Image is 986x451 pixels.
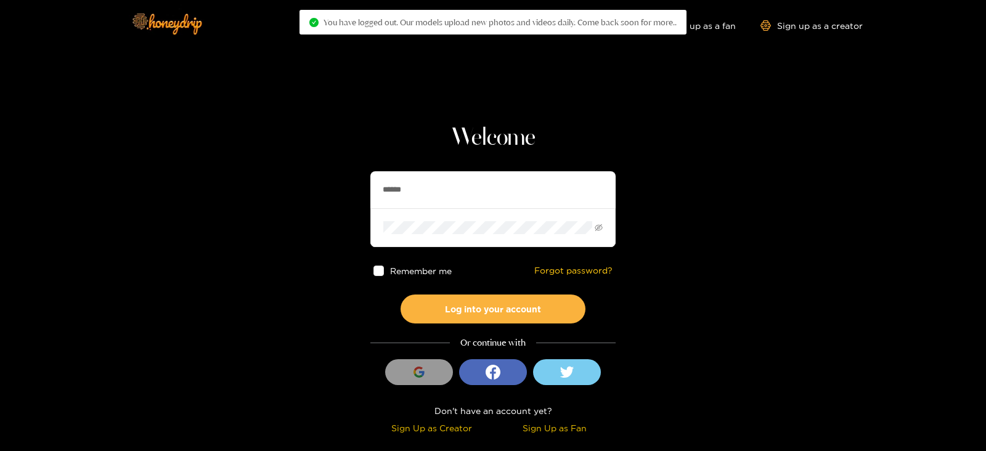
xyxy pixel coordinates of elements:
span: eye-invisible [595,224,603,232]
span: check-circle [309,18,319,27]
div: Sign Up as Creator [373,421,490,435]
div: Don't have an account yet? [370,404,616,418]
button: Log into your account [401,295,585,323]
span: You have logged out. Our models upload new photos and videos daily. Come back soon for more.. [324,17,677,27]
span: Remember me [390,266,452,275]
h1: Welcome [370,123,616,153]
a: Sign up as a creator [760,20,863,31]
a: Forgot password? [534,266,613,276]
div: Or continue with [370,336,616,350]
div: Sign Up as Fan [496,421,613,435]
a: Sign up as a fan [651,20,736,31]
